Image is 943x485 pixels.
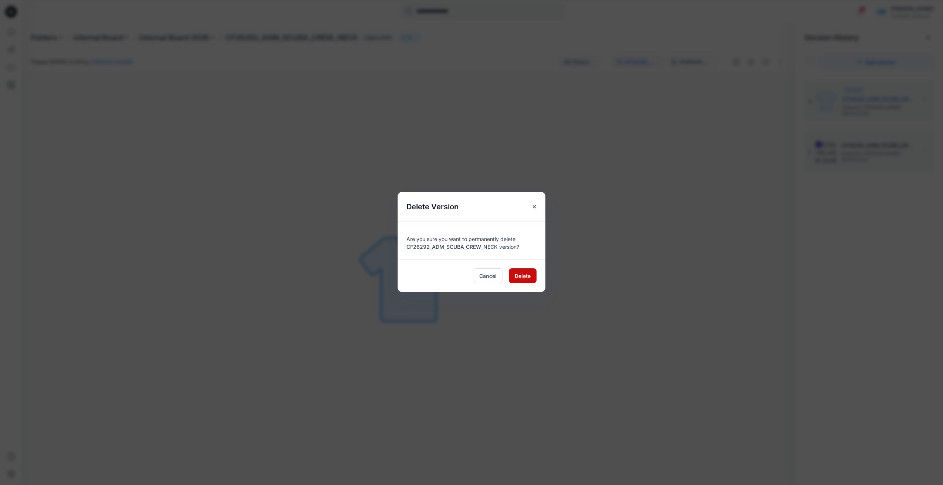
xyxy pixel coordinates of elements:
button: Cancel [473,268,503,283]
span: Cancel [479,272,497,280]
button: Close [528,200,541,213]
button: Delete [509,268,537,283]
div: Are you sure you want to permanently delete version? [406,231,537,251]
span: CF26292_ADM_SCUBA_CREW_NECK [406,244,498,250]
span: Delete [515,272,531,280]
h5: Delete Version [398,192,467,221]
